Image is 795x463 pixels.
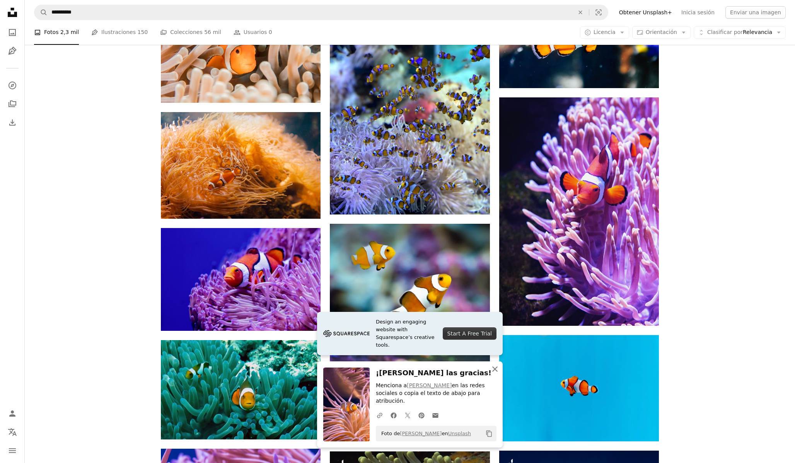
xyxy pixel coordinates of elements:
a: Inicia sesión [677,6,719,19]
a: Colecciones 56 mil [160,20,221,45]
img: Dos peces payaso naranjas y blancos nadando en un acuario [330,224,490,343]
a: Design an engaging website with Squarespace’s creative tools.Start A Free Trial [317,312,503,355]
img: Un globo aerostático en el cielo [499,335,659,441]
a: [PERSON_NAME] [400,431,442,436]
a: Pez payaso naranja y blanco [161,276,321,283]
span: Foto de en [377,427,471,440]
img: banco de peces payaso [330,1,490,214]
a: Ilustraciones [5,43,20,59]
a: Historial de descargas [5,115,20,130]
img: file-1705255347840-230a6ab5bca9image [323,328,370,339]
button: Idioma [5,424,20,440]
a: Fotos [5,25,20,40]
a: Iniciar sesión / Registrarse [5,406,20,421]
a: [PERSON_NAME] [407,382,452,388]
span: Relevancia [707,29,772,36]
img: Un primer plano de una anémona de mar en un acuario [161,112,321,218]
span: Design an engaging website with Squarespace’s creative tools. [376,318,437,349]
img: Pez payaso naranja y blanco [161,228,321,331]
button: Menú [5,443,20,458]
form: Encuentra imágenes en todo el sitio [34,5,608,20]
a: Colecciones [5,96,20,112]
button: Licencia [580,26,629,39]
button: Clasificar porRelevancia [694,26,786,39]
a: Ilustraciones 150 [91,20,148,45]
a: Pez payaso sobre anémona gris [161,386,321,393]
span: 56 mil [204,28,221,37]
span: 150 [137,28,148,37]
img: Fotografía de primer plano de pez payaso junto a la grieta de coral púrpura [499,97,659,326]
span: Orientación [646,29,677,35]
a: Un globo aerostático en el cielo [499,385,659,392]
h3: ¡[PERSON_NAME] las gracias! [376,368,496,379]
div: Start A Free Trial [443,327,496,340]
a: Pez payaso naranja y blanco escondido en la anémona de mar [161,46,321,53]
a: banco de peces payaso [330,104,490,111]
a: Explorar [5,78,20,93]
button: Copiar al portapapeles [483,427,496,440]
a: Dos peces payaso naranjas y blancos nadando en un acuario [330,280,490,287]
button: Orientación [632,26,691,39]
a: Usuarios 0 [234,20,272,45]
span: 0 [269,28,272,37]
a: Comparte por correo electrónico [428,407,442,423]
a: Obtener Unsplash+ [614,6,677,19]
p: Menciona a en las redes sociales o copia el texto de abajo para atribución. [376,382,496,405]
a: Comparte en Facebook [387,407,401,423]
button: Buscar en Unsplash [34,5,48,20]
a: Comparte en Pinterest [415,407,428,423]
a: Fotografía de primer plano de pez payaso junto a la grieta de coral púrpura [499,208,659,215]
a: Un primer plano de una anémona de mar en un acuario [161,162,321,169]
span: Licencia [594,29,616,35]
a: Comparte en Twitter [401,407,415,423]
span: Clasificar por [707,29,743,35]
button: Borrar [572,5,589,20]
button: Búsqueda visual [589,5,608,20]
img: Pez payaso sobre anémona gris [161,340,321,439]
button: Enviar una imagen [725,6,786,19]
a: Unsplash [448,431,471,436]
a: Inicio — Unsplash [5,5,20,22]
